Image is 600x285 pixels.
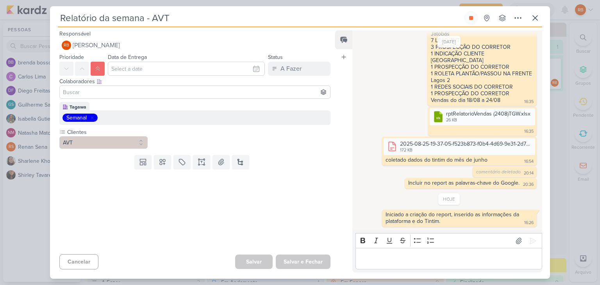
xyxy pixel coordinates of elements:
div: 16:35 [524,99,534,105]
div: Parar relógio [468,15,474,21]
input: Select a date [108,62,265,76]
label: Clientes [66,128,148,136]
div: Vendas do dia 18/08 a 24/08 [431,97,500,103]
div: Tagawa [70,103,86,110]
button: A Fazer [268,62,330,76]
div: Colaboradores [59,77,330,85]
div: 16:35 [524,128,534,135]
div: rptRelatorioVendas (2408)TGW.xlsx [430,108,535,125]
input: Kard Sem Título [58,11,462,25]
div: Rogerio Bispo [62,41,71,50]
div: coletado dados do tintim do mês de junho [386,157,487,163]
span: comentário deletado [476,169,521,175]
div: Iniciado a criação do report, inserido as informações da plataforma e do Tintim. [386,211,521,224]
div: Incluir no report as palavras-chave do Google. [408,180,520,186]
div: 26 KB [446,117,530,123]
div: 20:14 [524,170,534,176]
label: Responsável [59,30,91,37]
span: [PERSON_NAME] [73,41,120,50]
div: 16:54 [524,159,534,165]
button: Cancelar [59,254,98,269]
div: [GEOGRAPHIC_DATA] 1 PROSPECÇÃO DO CORRETOR 1 ROLETA PLANTÃO/PASSOU NA FRENTE [431,57,533,77]
div: 172 KB [400,147,530,153]
div: Semanal [66,114,87,122]
div: 20:36 [523,182,534,188]
div: 2025-08-25-19-37-05-f523b873-f0b4-4d69-9e31-2d710d330d5e.csv [400,140,530,148]
button: AVT [59,136,148,149]
div: A Fazer [280,64,302,73]
div: Editor toolbar [355,233,542,248]
div: Lagos 2 1 REDES SOCIAIS DO CORRETOR 1 PROSPECÇÃO DO CORRETOR [431,77,533,97]
input: Buscar [61,87,329,97]
button: RB [PERSON_NAME] [59,38,330,52]
div: rptRelatorioVendas (2408)TGW.xlsx [446,110,530,118]
p: RB [64,43,69,48]
div: Jatobás 7 LEAD AVT 3 PROSPECÇÃO DO CORRETOR 1 INDICAÇÃO CLIENTE [431,30,533,57]
label: Prioridade [59,54,84,61]
label: Status [268,54,283,61]
div: Editor editing area: main [355,248,542,269]
label: Data de Entrega [108,54,147,61]
div: 16:26 [524,220,534,226]
div: 2025-08-25-19-37-05-f523b873-f0b4-4d69-9e31-2d710d330d5e.csv [384,138,535,155]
